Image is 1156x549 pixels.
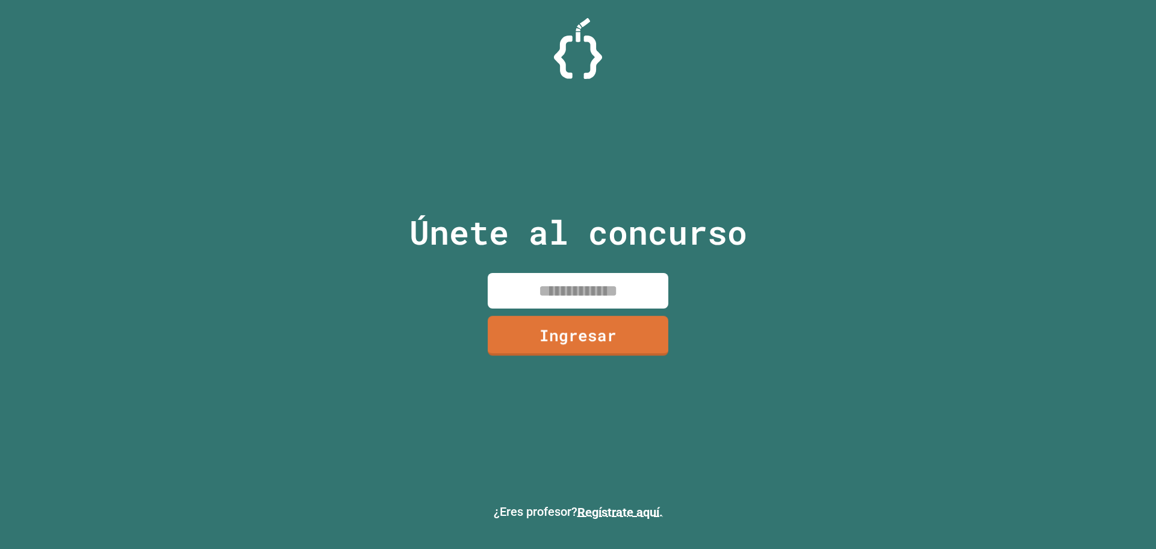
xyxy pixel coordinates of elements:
font: ¿Eres profesor? [494,504,577,519]
font: Únete al concurso [409,210,747,254]
a: Regístrate aquí. [577,504,663,518]
img: Logo.svg [554,18,602,79]
font: Regístrate aquí. [577,505,663,519]
font: Ingresar [539,325,617,345]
